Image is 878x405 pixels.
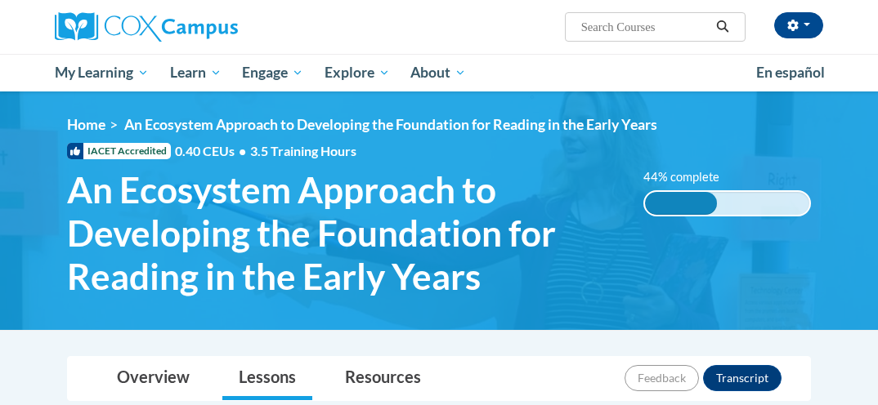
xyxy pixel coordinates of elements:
[580,17,710,37] input: Search Courses
[746,56,835,90] a: En español
[67,116,105,133] a: Home
[625,365,699,391] button: Feedback
[325,63,390,82] span: Explore
[756,64,825,81] span: En español
[55,63,149,82] span: My Learning
[410,63,466,82] span: About
[242,63,303,82] span: Engage
[329,357,437,400] a: Resources
[55,12,294,42] a: Cox Campus
[231,54,314,91] a: Engage
[124,116,657,133] span: An Ecosystem Approach to Developing the Foundation for Reading in the Early Years
[710,17,735,37] button: Search
[43,54,835,91] div: Main menu
[170,63,222,82] span: Learn
[645,192,717,215] div: 44% complete
[222,357,312,400] a: Lessons
[239,143,246,158] span: •
[250,143,356,158] span: 3.5 Training Hours
[175,142,250,160] span: 0.40 CEUs
[703,365,782,391] button: Transcript
[774,12,823,38] button: Account Settings
[314,54,401,91] a: Explore
[643,168,737,186] label: 44% complete
[401,54,477,91] a: About
[101,357,206,400] a: Overview
[55,12,238,42] img: Cox Campus
[67,143,171,159] span: IACET Accredited
[67,168,619,297] span: An Ecosystem Approach to Developing the Foundation for Reading in the Early Years
[159,54,232,91] a: Learn
[44,54,159,91] a: My Learning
